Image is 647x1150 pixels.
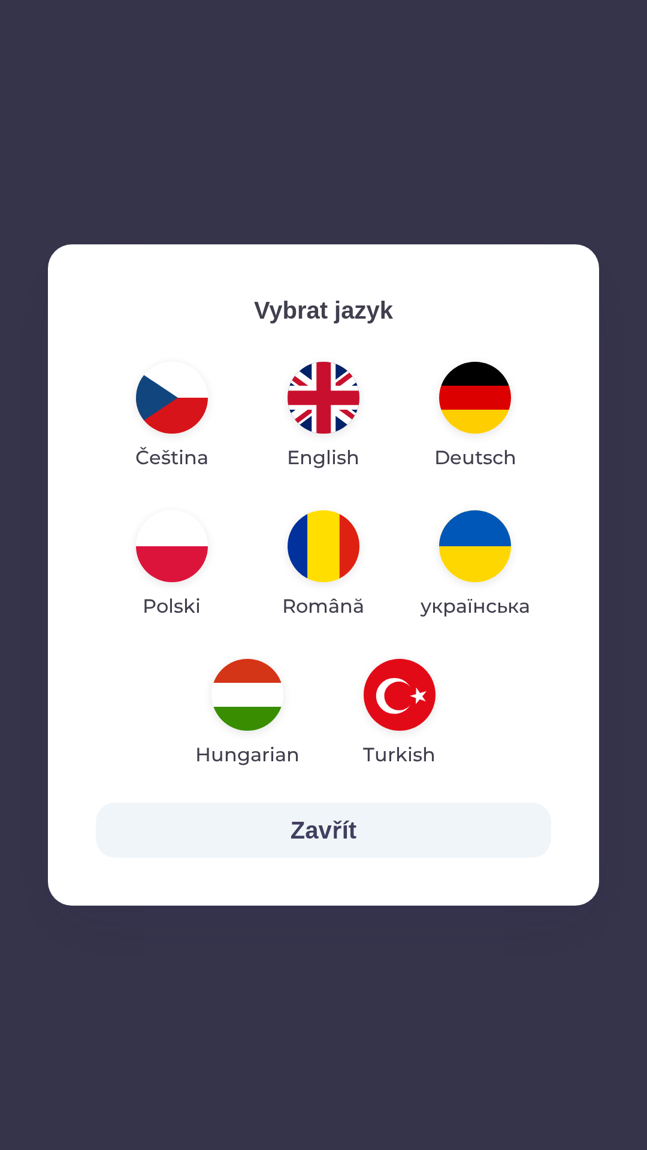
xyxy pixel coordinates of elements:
p: Deutsch [434,443,516,472]
p: Vybrat jazyk [96,292,551,328]
img: hu flag [211,659,283,731]
button: Polski [107,501,237,630]
button: Zavřít [96,803,551,858]
button: Turkish [334,649,464,779]
p: Turkish [363,740,436,769]
button: Hungarian [172,649,323,779]
img: de flag [439,362,511,434]
img: uk flag [439,510,511,582]
p: Čeština [135,443,208,472]
p: Hungarian [195,740,300,769]
button: Deutsch [406,352,545,482]
img: ro flag [288,510,359,582]
p: Română [282,592,364,621]
button: Română [253,501,393,630]
img: en flag [288,362,359,434]
img: cs flag [136,362,208,434]
p: українська [421,592,530,621]
img: pl flag [136,510,208,582]
img: tr flag [364,659,436,731]
p: English [287,443,359,472]
button: Čeština [107,352,237,482]
p: Polski [143,592,201,621]
button: English [258,352,388,482]
button: українська [400,501,551,630]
